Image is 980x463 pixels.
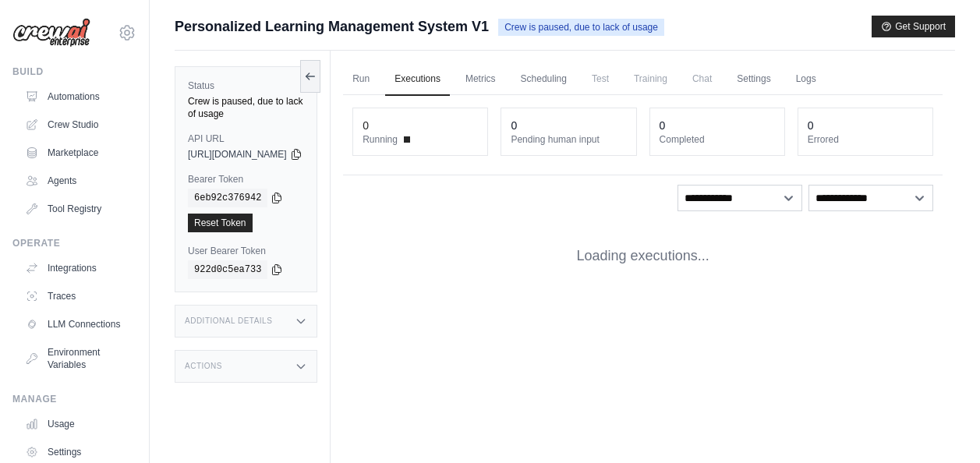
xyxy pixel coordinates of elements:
a: Logs [787,63,826,96]
div: Build [12,65,136,78]
a: Run [343,63,379,96]
a: Marketplace [19,140,136,165]
h3: Additional Details [185,316,272,326]
img: Logo [12,18,90,48]
div: 0 [363,118,369,133]
div: 0 [660,118,666,133]
span: [URL][DOMAIN_NAME] [188,148,287,161]
a: Automations [19,84,136,109]
dt: Completed [660,133,775,146]
div: Crew is paused, due to lack of usage [188,95,304,120]
a: Agents [19,168,136,193]
a: Environment Variables [19,340,136,377]
span: Running [363,133,398,146]
a: Settings [727,63,780,96]
div: Operate [12,237,136,249]
code: 922d0c5ea733 [188,260,267,279]
dt: Errored [808,133,923,146]
div: 0 [511,118,517,133]
a: Traces [19,284,136,309]
label: Status [188,80,304,92]
div: 0 [808,118,814,133]
label: User Bearer Token [188,245,304,257]
a: Metrics [456,63,505,96]
div: Loading executions... [343,221,943,292]
a: Scheduling [511,63,576,96]
a: Reset Token [188,214,253,232]
div: Manage [12,393,136,405]
a: Tool Registry [19,196,136,221]
label: API URL [188,133,304,145]
span: Personalized Learning Management System V1 [175,16,489,37]
h3: Actions [185,362,222,371]
span: Crew is paused, due to lack of usage [498,19,664,36]
button: Get Support [872,16,955,37]
span: Test [582,63,618,94]
span: Chat is not available until the deployment is complete [683,63,721,94]
dt: Pending human input [511,133,626,146]
a: Executions [385,63,450,96]
code: 6eb92c376942 [188,189,267,207]
a: Usage [19,412,136,436]
a: Integrations [19,256,136,281]
a: Crew Studio [19,112,136,137]
a: LLM Connections [19,312,136,337]
label: Bearer Token [188,173,304,186]
span: Training is not available until the deployment is complete [624,63,677,94]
